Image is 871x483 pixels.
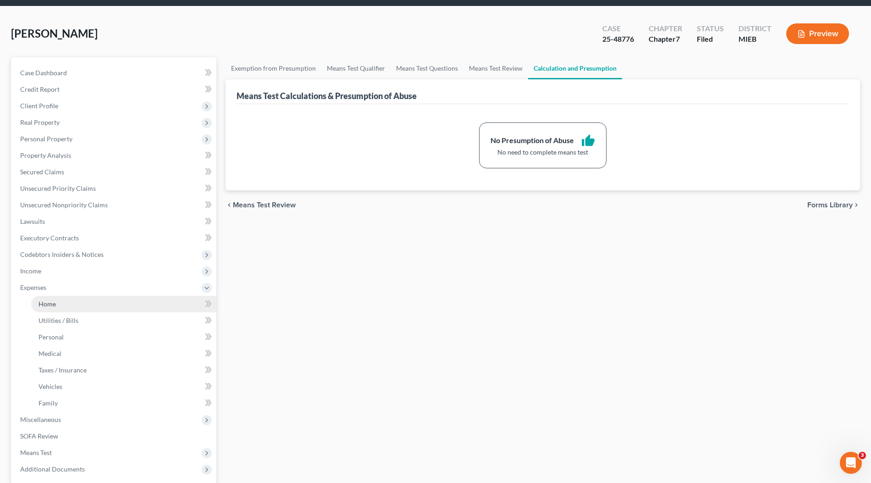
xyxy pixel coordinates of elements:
[20,168,64,176] span: Secured Claims
[31,329,216,345] a: Personal
[840,452,862,474] iframe: Intercom live chat
[31,395,216,411] a: Family
[602,34,634,44] div: 25-48776
[20,201,108,209] span: Unsecured Nonpriority Claims
[226,57,321,79] a: Exemption from Presumption
[528,57,622,79] a: Calculation and Presumption
[13,81,216,98] a: Credit Report
[226,201,296,209] button: chevron_left Means Test Review
[31,312,216,329] a: Utilities / Bills
[649,23,682,34] div: Chapter
[31,296,216,312] a: Home
[491,135,574,146] div: No Presumption of Abuse
[20,135,72,143] span: Personal Property
[491,148,595,157] div: No need to complete means test
[20,69,67,77] span: Case Dashboard
[13,230,216,246] a: Executory Contracts
[321,57,391,79] a: Means Test Qualifier
[463,57,528,79] a: Means Test Review
[226,201,233,209] i: chevron_left
[649,34,682,44] div: Chapter
[20,449,52,456] span: Means Test
[20,283,46,291] span: Expenses
[20,118,60,126] span: Real Property
[13,197,216,213] a: Unsecured Nonpriority Claims
[20,151,71,159] span: Property Analysis
[39,333,64,341] span: Personal
[39,399,58,407] span: Family
[237,90,417,101] div: Means Test Calculations & Presumption of Abuse
[697,34,724,44] div: Filed
[39,316,78,324] span: Utilities / Bills
[13,428,216,444] a: SOFA Review
[859,452,866,459] span: 3
[13,147,216,164] a: Property Analysis
[233,201,296,209] span: Means Test Review
[39,383,62,390] span: Vehicles
[20,217,45,225] span: Lawsuits
[13,213,216,230] a: Lawsuits
[807,201,853,209] span: Forms Library
[31,362,216,378] a: Taxes / Insurance
[39,300,56,308] span: Home
[807,201,860,209] button: Forms Library chevron_right
[853,201,860,209] i: chevron_right
[20,85,60,93] span: Credit Report
[20,234,79,242] span: Executory Contracts
[391,57,463,79] a: Means Test Questions
[676,34,680,43] span: 7
[20,184,96,192] span: Unsecured Priority Claims
[13,180,216,197] a: Unsecured Priority Claims
[13,65,216,81] a: Case Dashboard
[20,465,85,473] span: Additional Documents
[20,432,58,440] span: SOFA Review
[20,416,61,423] span: Miscellaneous
[13,164,216,180] a: Secured Claims
[20,250,104,258] span: Codebtors Insiders & Notices
[602,23,634,34] div: Case
[20,102,58,110] span: Client Profile
[20,267,41,275] span: Income
[739,23,772,34] div: District
[739,34,772,44] div: MIEB
[31,345,216,362] a: Medical
[786,23,849,44] button: Preview
[31,378,216,395] a: Vehicles
[39,350,61,357] span: Medical
[11,27,98,40] span: [PERSON_NAME]
[697,23,724,34] div: Status
[581,134,595,148] i: thumb_up
[39,366,87,374] span: Taxes / Insurance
